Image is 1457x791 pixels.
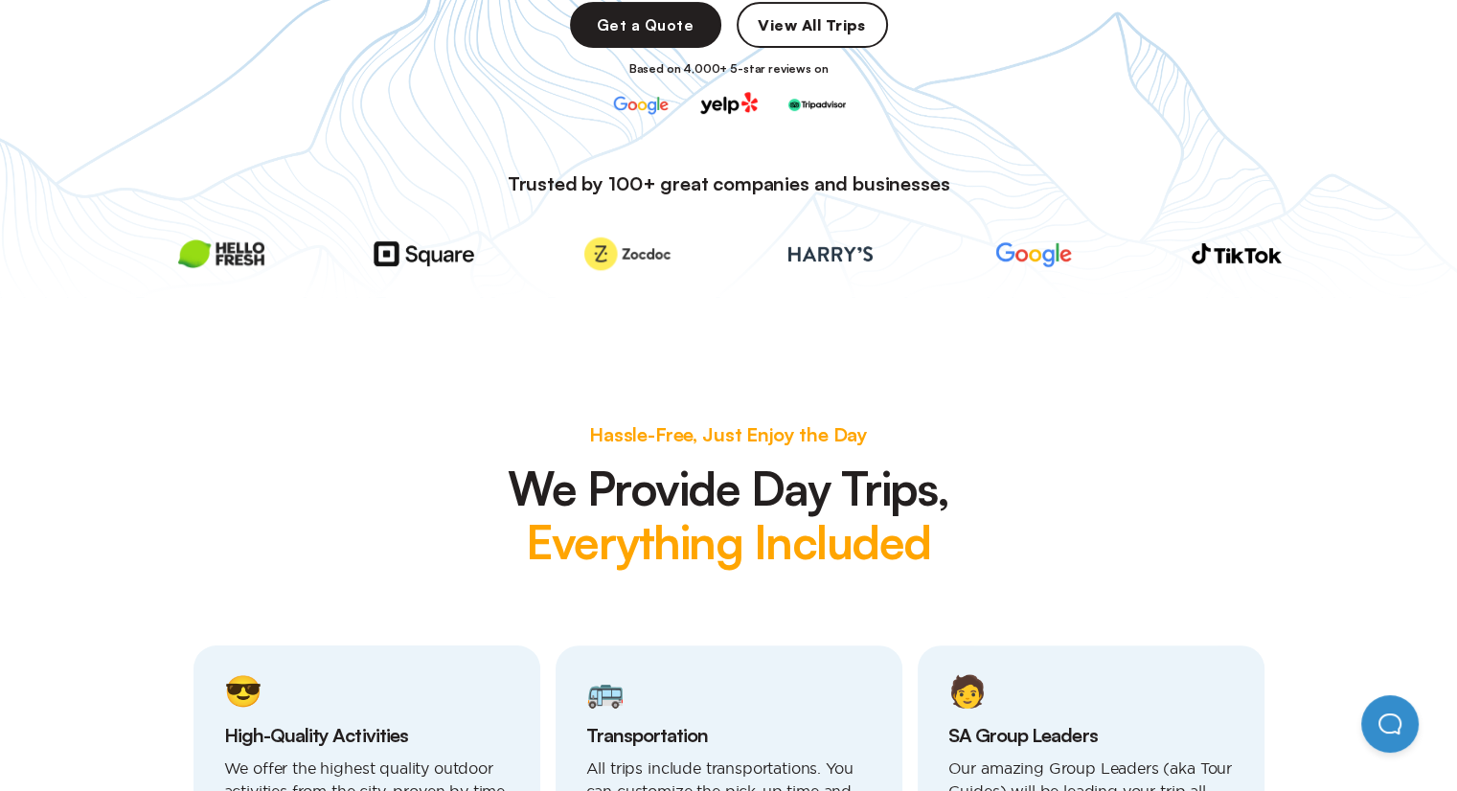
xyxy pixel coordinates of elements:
[612,96,670,115] img: google corporate logo
[995,232,1072,278] img: google corporate logo
[1187,241,1286,265] img: tiktok corporate logo
[781,241,880,266] img: harry’s corporate logo
[700,89,758,118] img: yelp corporate logo
[489,172,969,195] div: Trusted by 100+ great companies and businesses
[788,98,846,112] img: trip advisor corporate logo
[489,462,968,569] h2: We Provide Day Trips,
[178,239,264,268] img: hello fresh corporate logo
[224,676,255,707] span: 😎
[1361,695,1419,753] iframe: Help Scout Beacon - Open
[526,513,931,571] span: Everything Included
[589,423,868,446] p: Hassle-Free, Just Enjoy the Day
[629,63,829,75] p: Based on 4,000+ 5-star reviews on
[948,676,979,707] span: 🧑
[586,676,617,707] span: 🚌
[224,722,510,749] h3: High-Quality Activities
[586,722,872,749] h3: Transportation
[581,231,673,277] img: zocdoc corporate logo
[948,722,1234,749] h3: SA Group Leaders
[369,232,479,276] img: square corporate logo
[570,2,721,48] a: Get a Quote
[737,2,888,48] a: View All Trips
